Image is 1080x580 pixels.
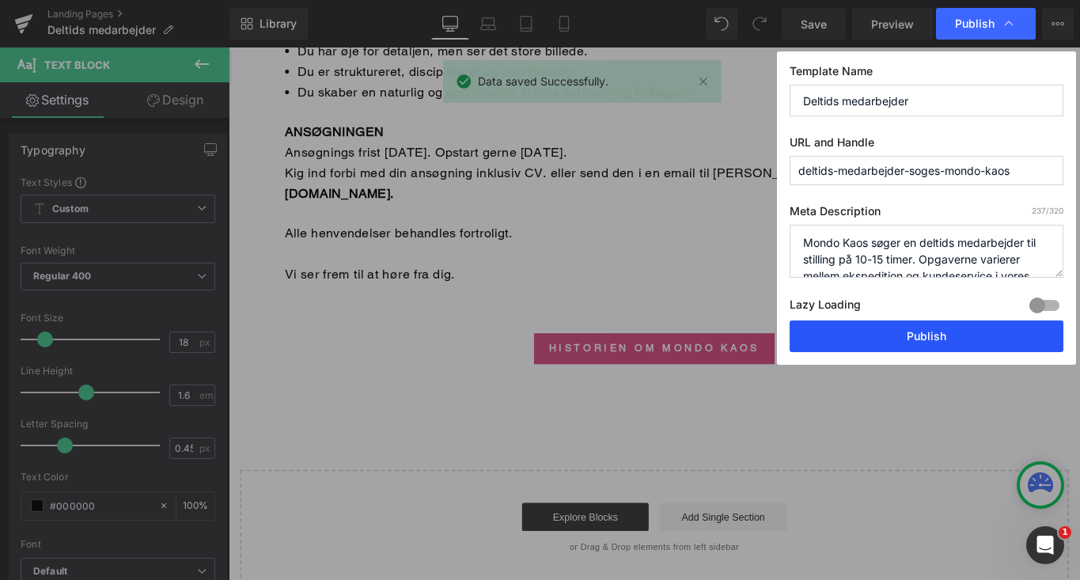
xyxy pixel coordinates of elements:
iframe: Intercom live chat [1026,526,1064,564]
div: • Du er struktureret, disciplineret og selvstændig. [63,16,894,39]
a: [EMAIL_ADDRESS][DOMAIN_NAME] [63,132,820,172]
span: 1 [1059,526,1071,539]
a: Historien om MONDO KAOS [343,321,614,356]
label: Lazy Loading [790,294,861,320]
a: Explore Blocks [330,512,472,544]
span: /320 [1032,206,1063,215]
strong: . [63,132,820,172]
span: Publish [955,17,995,31]
strong: ANSØGNINGEN [63,86,174,103]
label: URL and Handle [790,135,1063,156]
button: Publish [790,320,1063,352]
div: Alle henvendelser behandles fortroligt. [63,198,894,244]
div: • Du skaber en naturlig og god relation til dine kunder - og kollegaer. [63,39,894,62]
span: 237 [1032,206,1046,215]
textarea: Mondo Kaos søger en deltids medarbejder til stilling på 10-15 timer. Opgaverne varierer mellem ek... [790,225,1063,278]
div: Kig ind forbi med din ansøgning inklusiv CV. eller send den i en email til [PERSON_NAME] på [63,130,894,198]
label: Template Name [790,64,1063,85]
span: Historien om MONDO KAOS [360,331,597,347]
div: Vi ser frem til at høre fra dig. [63,244,894,267]
a: Add Single Section [485,512,627,544]
label: Meta Description [790,204,1063,225]
p: or Drag & Drop elements from left sidebar [38,556,919,567]
div: Ansøgnings frist [DATE]. Opstart gerne [DATE]. [63,107,894,130]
